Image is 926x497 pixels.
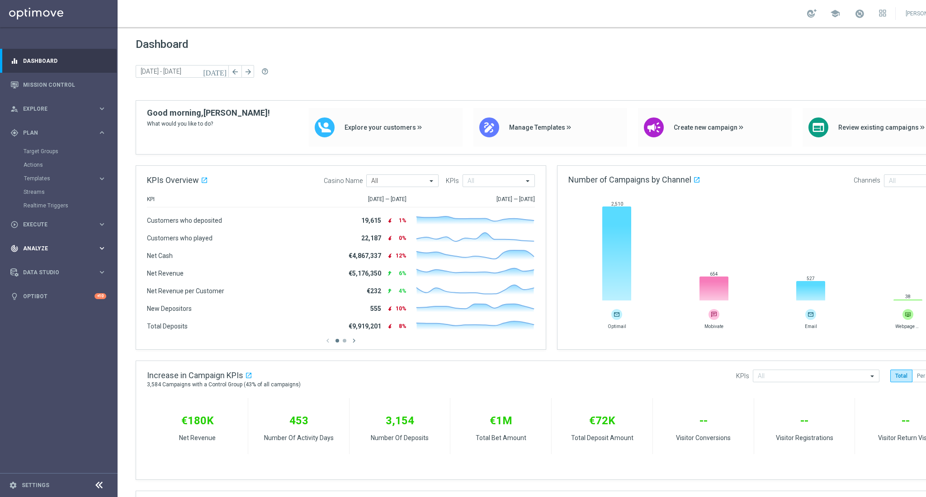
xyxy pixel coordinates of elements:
i: track_changes [10,244,19,253]
div: Optibot [10,284,106,308]
div: Plan [10,129,98,137]
div: Execute [10,220,98,229]
span: school [830,9,840,19]
span: Plan [23,130,98,136]
button: Mission Control [10,81,107,89]
div: Analyze [10,244,98,253]
button: person_search Explore keyboard_arrow_right [10,105,107,113]
i: person_search [10,105,19,113]
div: Realtime Triggers [24,199,117,212]
span: Explore [23,106,98,112]
button: Templates keyboard_arrow_right [24,175,107,182]
div: Templates [24,176,98,181]
div: Data Studio [10,268,98,277]
i: play_circle_outline [10,220,19,229]
i: keyboard_arrow_right [98,174,106,183]
button: play_circle_outline Execute keyboard_arrow_right [10,221,107,228]
button: lightbulb Optibot +10 [10,293,107,300]
div: +10 [94,293,106,299]
a: Realtime Triggers [24,202,94,209]
i: keyboard_arrow_right [98,104,106,113]
a: Dashboard [23,49,106,73]
span: Templates [24,176,89,181]
div: Dashboard [10,49,106,73]
button: gps_fixed Plan keyboard_arrow_right [10,129,107,136]
button: track_changes Analyze keyboard_arrow_right [10,245,107,252]
div: Explore [10,105,98,113]
i: keyboard_arrow_right [98,220,106,229]
div: Target Groups [24,145,117,158]
div: Streams [24,185,117,199]
a: Optibot [23,284,94,308]
button: equalizer Dashboard [10,57,107,65]
button: Data Studio keyboard_arrow_right [10,269,107,276]
a: Actions [24,161,94,169]
a: Target Groups [24,148,94,155]
i: keyboard_arrow_right [98,128,106,137]
a: Settings [22,483,49,488]
span: Analyze [23,246,98,251]
i: keyboard_arrow_right [98,244,106,253]
i: lightbulb [10,292,19,300]
i: gps_fixed [10,129,19,137]
i: settings [9,481,17,489]
span: Data Studio [23,270,98,275]
a: Mission Control [23,73,106,97]
div: Templates [24,172,117,185]
i: keyboard_arrow_right [98,268,106,277]
div: Mission Control [10,73,106,97]
span: Execute [23,222,98,227]
div: Actions [24,158,117,172]
i: equalizer [10,57,19,65]
a: Streams [24,188,94,196]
